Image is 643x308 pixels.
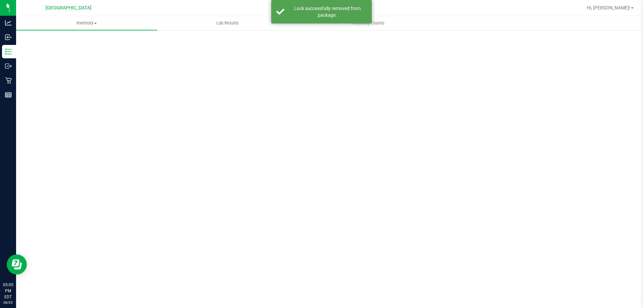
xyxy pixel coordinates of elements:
[207,20,248,26] span: Lab Results
[5,91,12,98] inline-svg: Reports
[46,5,91,11] span: [GEOGRAPHIC_DATA]
[5,48,12,55] inline-svg: Inventory
[288,5,367,18] div: Lock successfully removed from package.
[587,5,630,10] span: Hi, [PERSON_NAME]!
[3,282,13,300] p: 05:05 PM EDT
[5,19,12,26] inline-svg: Analytics
[5,77,12,84] inline-svg: Retail
[5,34,12,41] inline-svg: Inbound
[16,20,157,26] span: Inventory
[5,63,12,69] inline-svg: Outbound
[157,16,298,30] a: Lab Results
[16,16,157,30] a: Inventory
[7,254,27,274] iframe: Resource center
[3,300,13,305] p: 08/23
